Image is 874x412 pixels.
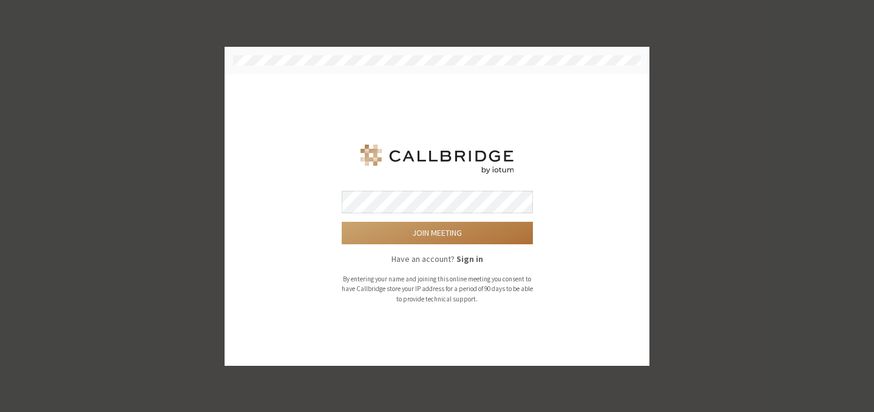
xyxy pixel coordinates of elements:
p: By entering your name and joining this online meeting you consent to have Callbridge store your I... [342,274,533,304]
p: Have an account? [342,253,533,266]
img: Iotum [358,145,516,174]
button: Join meeting [342,222,533,244]
strong: Sign in [456,253,483,264]
button: Sign in [456,253,483,266]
